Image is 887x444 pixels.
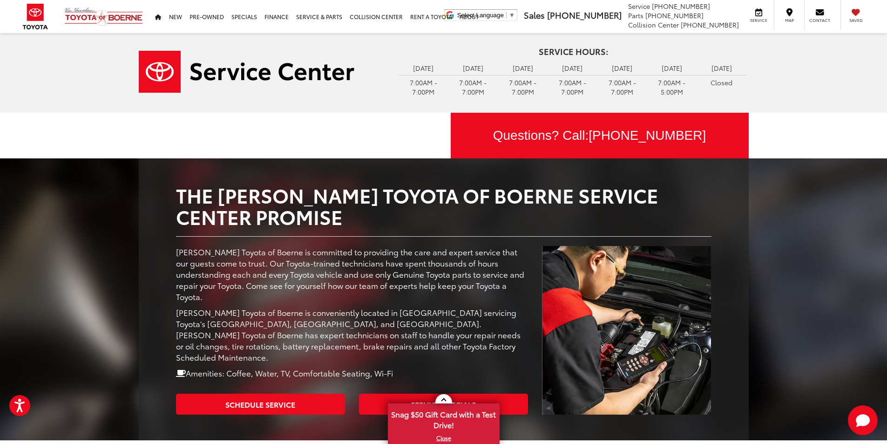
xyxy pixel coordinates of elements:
span: [PHONE_NUMBER] [645,11,704,20]
td: 7:00AM - 7:00PM [597,75,647,99]
td: [DATE] [399,61,448,75]
td: [DATE] [647,61,697,75]
svg: Start Chat [848,405,878,435]
span: Parts [628,11,643,20]
span: [PHONE_NUMBER] [681,20,739,29]
span: [PHONE_NUMBER] [589,128,706,143]
span: Saved [846,17,866,23]
a: Service Specials [359,394,528,415]
td: [DATE] [498,61,548,75]
td: [DATE] [597,61,647,75]
td: 7:00AM - 7:00PM [448,75,498,99]
a: Questions? Call:[PHONE_NUMBER] [451,113,749,158]
div: Questions? Call: [451,113,749,158]
span: Collision Center [628,20,679,29]
span: [PHONE_NUMBER] [652,1,710,11]
a: Service Center | Vic Vaughan Toyota of Boerne in Boerne TX [139,51,385,93]
td: [DATE] [697,61,746,75]
span: Sales [524,9,545,21]
span: ▼ [509,12,515,19]
span: [PHONE_NUMBER] [547,9,622,21]
img: Vic Vaughan Toyota of Boerne [64,7,143,26]
span: Select Language [457,12,504,19]
td: [DATE] [548,61,597,75]
span: Contact [809,17,830,23]
td: 7:00AM - 7:00PM [399,75,448,99]
a: Select Language​ [457,12,515,19]
td: [DATE] [448,61,498,75]
span: Service [628,1,650,11]
button: Toggle Chat Window [848,405,878,435]
a: Schedule Service [176,394,345,415]
p: Amenities: Coffee, Water, TV, Comfortable Seating, Wi-Fi [176,367,528,378]
td: 7:00AM - 7:00PM [498,75,548,99]
td: Closed [697,75,746,89]
h2: The [PERSON_NAME] Toyota of Boerne Service Center Promise [176,184,711,227]
span: Service [748,17,769,23]
p: [PERSON_NAME] Toyota of Boerne is conveniently located in [GEOGRAPHIC_DATA] servicing Toyota's [G... [176,307,528,362]
td: 7:00AM - 7:00PM [548,75,597,99]
h4: Service Hours: [399,47,749,56]
span: Map [779,17,799,23]
span: ​ [506,12,507,19]
img: Service Center | Vic Vaughan Toyota of Boerne in Boerne TX [139,51,354,93]
p: [PERSON_NAME] Toyota of Boerne is committed to providing the care and expert service that our gue... [176,246,528,302]
span: Snag $50 Gift Card with a Test Drive! [389,404,499,433]
img: Service Center | Vic Vaughan Toyota of Boerne in Boerne TX [542,246,711,415]
td: 7:00AM - 5:00PM [647,75,697,99]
